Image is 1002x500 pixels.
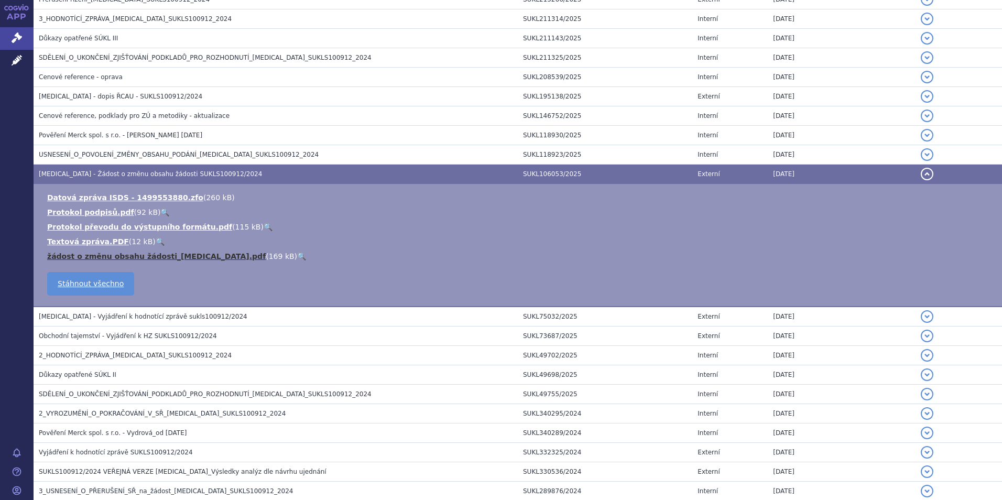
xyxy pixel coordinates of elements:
button: detail [921,110,933,122]
td: SUKL49702/2025 [518,346,692,365]
td: SUKL118930/2025 [518,126,692,145]
button: detail [921,368,933,381]
td: [DATE] [768,68,915,87]
button: detail [921,71,933,83]
td: [DATE] [768,365,915,385]
button: detail [921,13,933,25]
span: SDĚLENÍ_O_UKONČENÍ_ZJIŠŤOVÁNÍ_PODKLADŮ_PRO_ROZHODNUTÍ_TEPMETKO_SUKLS100912_2024 [39,390,372,398]
span: Interní [698,15,718,23]
td: [DATE] [768,423,915,443]
a: Datová zpráva ISDS - 1499553880.zfo [47,193,203,202]
span: Interní [698,371,718,378]
td: [DATE] [768,385,915,404]
td: [DATE] [768,87,915,106]
span: Interní [698,410,718,417]
td: SUKL330536/2024 [518,462,692,482]
span: Tepmetko - dopis ŘCAU - SUKLS100912/2024 [39,93,202,100]
td: SUKL49698/2025 [518,365,692,385]
td: SUKL211325/2025 [518,48,692,68]
a: žádost o změnu obsahu žádosti_[MEDICAL_DATA].pdf [47,252,266,260]
td: SUKL340289/2024 [518,423,692,443]
td: SUKL208539/2025 [518,68,692,87]
td: SUKL73687/2025 [518,327,692,346]
td: [DATE] [768,327,915,346]
span: Cenové reference - oprava [39,73,123,81]
span: SDĚLENÍ_O_UKONČENÍ_ZJIŠŤOVÁNÍ_PODKLADŮ_PRO_ROZHODNUTÍ_TEPMETKO_SUKLS100912_2024 [39,54,372,61]
span: Interní [698,352,718,359]
span: Pověření Merck spol. s r.o. - Vydrová_od 01.12.2024 [39,429,187,437]
td: [DATE] [768,443,915,462]
button: detail [921,427,933,439]
span: Externí [698,449,720,456]
td: SUKL340295/2024 [518,404,692,423]
span: 260 kB [206,193,232,202]
td: [DATE] [768,462,915,482]
span: SUKLS100912/2024 VEŘEJNÁ VERZE TEPMETKO_Výsledky analýz dle návrhu ujednání [39,468,326,475]
td: [DATE] [768,106,915,126]
td: SUKL195138/2025 [518,87,692,106]
span: Interní [698,390,718,398]
td: SUKL75032/2025 [518,307,692,327]
td: SUKL211143/2025 [518,29,692,48]
span: TEPMETKO - Žádost o změnu obsahu žádosti SUKLS100912/2024 [39,170,262,178]
li: ( ) [47,236,992,247]
button: detail [921,388,933,400]
a: 🔍 [297,252,306,260]
span: TEPMETKO - Vyjádření k hodnotící zprávě sukls100912/2024 [39,313,247,320]
a: Stáhnout všechno [47,272,134,296]
span: Externí [698,313,720,320]
span: Externí [698,468,720,475]
a: Protokol podpisů.pdf [47,208,134,216]
button: detail [921,330,933,342]
a: 🔍 [160,208,169,216]
button: detail [921,310,933,323]
span: 2_VYROZUMĚNÍ_O_POKRAČOVÁNÍ_V_SŘ_TEPMETKO_SUKLS100912_2024 [39,410,286,417]
td: [DATE] [768,29,915,48]
td: [DATE] [768,165,915,184]
li: ( ) [47,222,992,232]
button: detail [921,90,933,103]
td: [DATE] [768,346,915,365]
span: Interní [698,429,718,437]
span: Externí [698,332,720,340]
span: 169 kB [269,252,295,260]
span: 3_USNESENÍ_O_PŘERUŠENÍ_SŘ_na_žádost_TEPMETKO_SUKLS100912_2024 [39,487,293,495]
td: SUKL146752/2025 [518,106,692,126]
a: Protokol převodu do výstupního formátu.pdf [47,223,232,231]
span: USNESENÍ_O_POVOLENÍ_ZMĚNY_OBSAHU_PODÁNÍ_TEPMETKO_SUKLS100912_2024 [39,151,319,158]
td: SUKL211314/2025 [518,9,692,29]
td: [DATE] [768,48,915,68]
button: detail [921,168,933,180]
td: [DATE] [768,126,915,145]
li: ( ) [47,192,992,203]
td: SUKL118923/2025 [518,145,692,165]
li: ( ) [47,251,992,262]
td: [DATE] [768,404,915,423]
a: Textová zpráva.PDF [47,237,129,246]
td: [DATE] [768,307,915,327]
span: 115 kB [235,223,261,231]
span: Vyjádření k hodnotící zprávě SUKLS100912/2024 [39,449,193,456]
span: Externí [698,170,720,178]
span: Interní [698,487,718,495]
span: Interní [698,35,718,42]
span: Interní [698,54,718,61]
td: [DATE] [768,145,915,165]
span: Interní [698,151,718,158]
td: SUKL49755/2025 [518,385,692,404]
td: SUKL106053/2025 [518,165,692,184]
button: detail [921,407,933,420]
span: Interní [698,112,718,119]
span: Interní [698,132,718,139]
li: ( ) [47,207,992,218]
span: 92 kB [137,208,158,216]
span: Interní [698,73,718,81]
a: 🔍 [264,223,273,231]
span: 2_HODNOTÍCÍ_ZPRÁVA_TEPMETKO_SUKLS100912_2024 [39,352,232,359]
span: Externí [698,93,720,100]
button: detail [921,446,933,459]
span: Cenové reference, podklady pro ZÚ a metodiky - aktualizace [39,112,230,119]
span: 3_HODNOTÍCÍ_ZPRÁVA_TEPMETKO_SUKLS100912_2024 [39,15,232,23]
button: detail [921,32,933,45]
button: detail [921,51,933,64]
